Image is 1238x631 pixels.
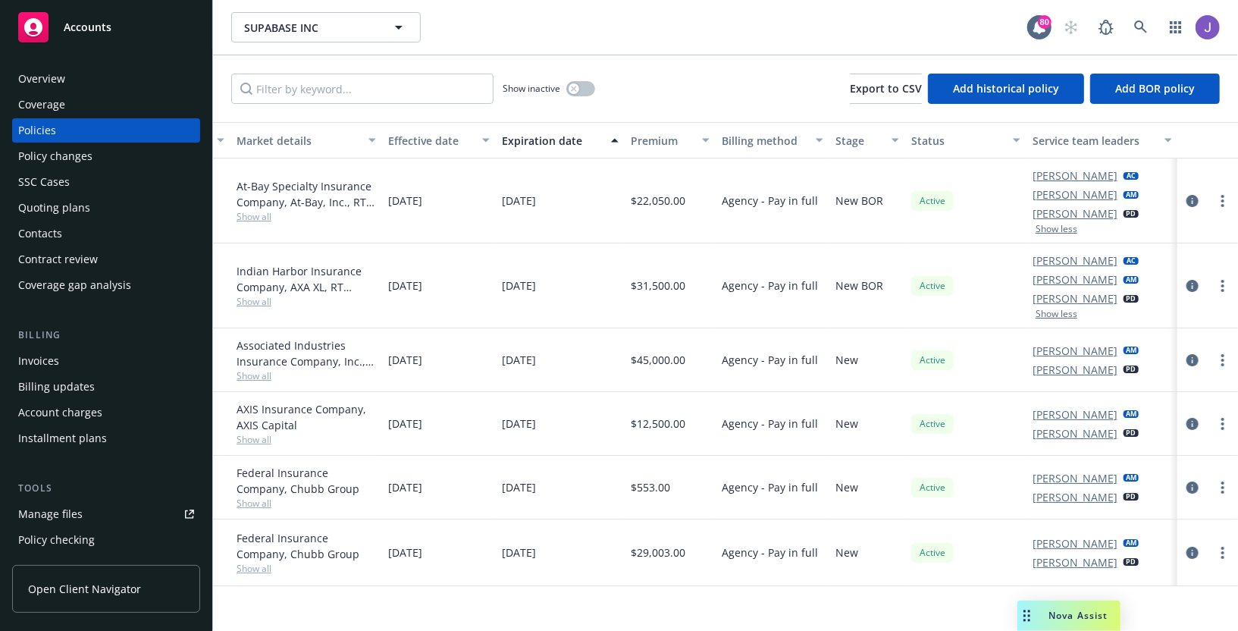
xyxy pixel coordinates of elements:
[237,263,376,295] div: Indian Harbor Insurance Company, AXA XL, RT Specialty Insurance Services, LLC (RSG Specialty, LLC)
[502,278,536,294] span: [DATE]
[388,278,422,294] span: [DATE]
[382,122,496,159] button: Effective date
[12,221,200,246] a: Contacts
[12,93,200,117] a: Coverage
[12,67,200,91] a: Overview
[12,528,200,552] a: Policy checking
[12,400,200,425] a: Account charges
[1115,81,1195,96] span: Add BOR policy
[502,352,536,368] span: [DATE]
[722,278,818,294] span: Agency - Pay in full
[18,93,65,117] div: Coverage
[502,416,536,432] span: [DATE]
[18,221,62,246] div: Contacts
[1033,407,1117,422] a: [PERSON_NAME]
[237,210,376,223] span: Show all
[716,122,829,159] button: Billing method
[503,82,560,95] span: Show inactive
[1033,253,1117,268] a: [PERSON_NAME]
[1017,601,1036,631] div: Drag to move
[1033,343,1117,359] a: [PERSON_NAME]
[12,170,200,194] a: SSC Cases
[1017,601,1120,631] button: Nova Assist
[237,337,376,369] div: Associated Industries Insurance Company, Inc., AmTrust Financial Services, RT Specialty Insurance...
[1183,479,1202,497] a: circleInformation
[835,193,883,209] span: New BOR
[835,479,858,495] span: New
[1038,15,1052,29] div: 80
[1036,224,1077,234] button: Show less
[835,416,858,432] span: New
[388,545,422,560] span: [DATE]
[829,122,905,159] button: Stage
[1214,277,1232,295] a: more
[1183,351,1202,369] a: circleInformation
[18,528,95,552] div: Policy checking
[18,196,90,220] div: Quoting plans
[18,144,92,168] div: Policy changes
[1033,470,1117,486] a: [PERSON_NAME]
[12,273,200,297] a: Coverage gap analysis
[12,118,200,143] a: Policies
[12,426,200,450] a: Installment plans
[1161,12,1191,42] a: Switch app
[18,400,102,425] div: Account charges
[237,178,376,210] div: At-Bay Specialty Insurance Company, At-Bay, Inc., RT Specialty Insurance Services, LLC (RSG Speci...
[502,479,536,495] span: [DATE]
[631,479,670,495] span: $553.00
[917,353,948,367] span: Active
[835,545,858,560] span: New
[1033,425,1117,441] a: [PERSON_NAME]
[625,122,716,159] button: Premium
[917,481,948,494] span: Active
[18,170,70,194] div: SSC Cases
[502,193,536,209] span: [DATE]
[917,194,948,208] span: Active
[388,352,422,368] span: [DATE]
[917,279,948,293] span: Active
[18,426,107,450] div: Installment plans
[1214,479,1232,497] a: more
[237,497,376,510] span: Show all
[18,502,83,526] div: Manage files
[1033,187,1117,202] a: [PERSON_NAME]
[502,545,536,560] span: [DATE]
[1214,544,1232,562] a: more
[911,133,1004,149] div: Status
[237,562,376,575] span: Show all
[1183,277,1202,295] a: circleInformation
[722,133,807,149] div: Billing method
[18,273,131,297] div: Coverage gap analysis
[231,74,494,104] input: Filter by keyword...
[231,12,421,42] button: SUPABASE INC
[850,74,922,104] button: Export to CSV
[1033,489,1117,505] a: [PERSON_NAME]
[18,247,98,272] div: Contract review
[12,328,200,343] div: Billing
[631,352,685,368] span: $45,000.00
[1056,12,1086,42] a: Start snowing
[835,133,882,149] div: Stage
[1214,351,1232,369] a: more
[12,375,200,399] a: Billing updates
[12,349,200,373] a: Invoices
[1183,544,1202,562] a: circleInformation
[237,133,359,149] div: Market details
[12,247,200,272] a: Contract review
[835,352,858,368] span: New
[28,581,141,597] span: Open Client Navigator
[12,6,200,49] a: Accounts
[1033,272,1117,287] a: [PERSON_NAME]
[835,278,883,294] span: New BOR
[1033,362,1117,378] a: [PERSON_NAME]
[850,81,922,96] span: Export to CSV
[722,416,818,432] span: Agency - Pay in full
[1033,168,1117,184] a: [PERSON_NAME]
[1033,290,1117,306] a: [PERSON_NAME]
[237,530,376,562] div: Federal Insurance Company, Chubb Group
[237,465,376,497] div: Federal Insurance Company, Chubb Group
[722,545,818,560] span: Agency - Pay in full
[1033,535,1117,551] a: [PERSON_NAME]
[18,67,65,91] div: Overview
[928,74,1084,104] button: Add historical policy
